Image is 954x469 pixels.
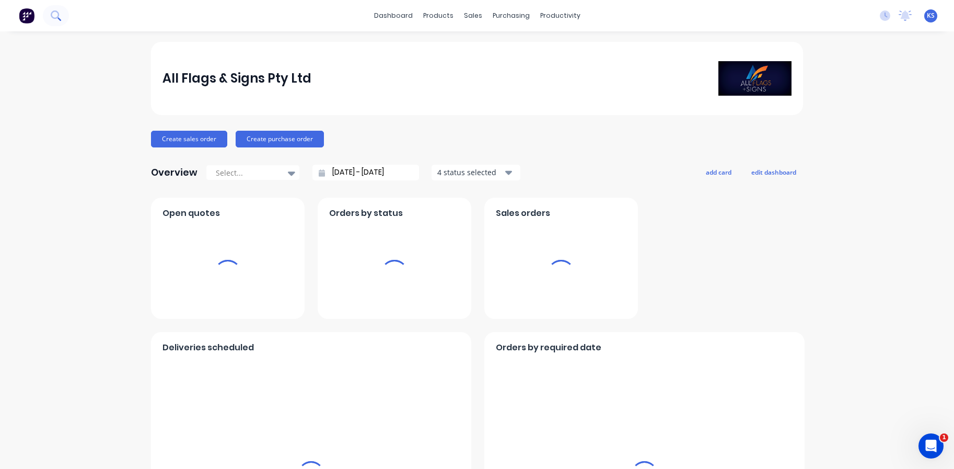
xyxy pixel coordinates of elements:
[459,8,487,24] div: sales
[19,8,34,24] img: Factory
[162,68,311,89] div: All Flags & Signs Pty Ltd
[744,165,803,179] button: edit dashboard
[151,131,227,147] button: Create sales order
[535,8,586,24] div: productivity
[918,433,944,459] iframe: Intercom live chat
[718,61,792,96] img: All Flags & Signs Pty Ltd
[940,433,948,442] span: 1
[162,341,254,354] span: Deliveries scheduled
[329,207,403,220] span: Orders by status
[369,8,418,24] a: dashboard
[162,207,220,220] span: Open quotes
[487,8,535,24] div: purchasing
[432,165,520,180] button: 4 status selected
[151,162,197,183] div: Overview
[496,341,601,354] span: Orders by required date
[496,207,550,220] span: Sales orders
[236,131,324,147] button: Create purchase order
[699,165,738,179] button: add card
[437,167,503,178] div: 4 status selected
[927,11,935,20] span: KS
[418,8,459,24] div: products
